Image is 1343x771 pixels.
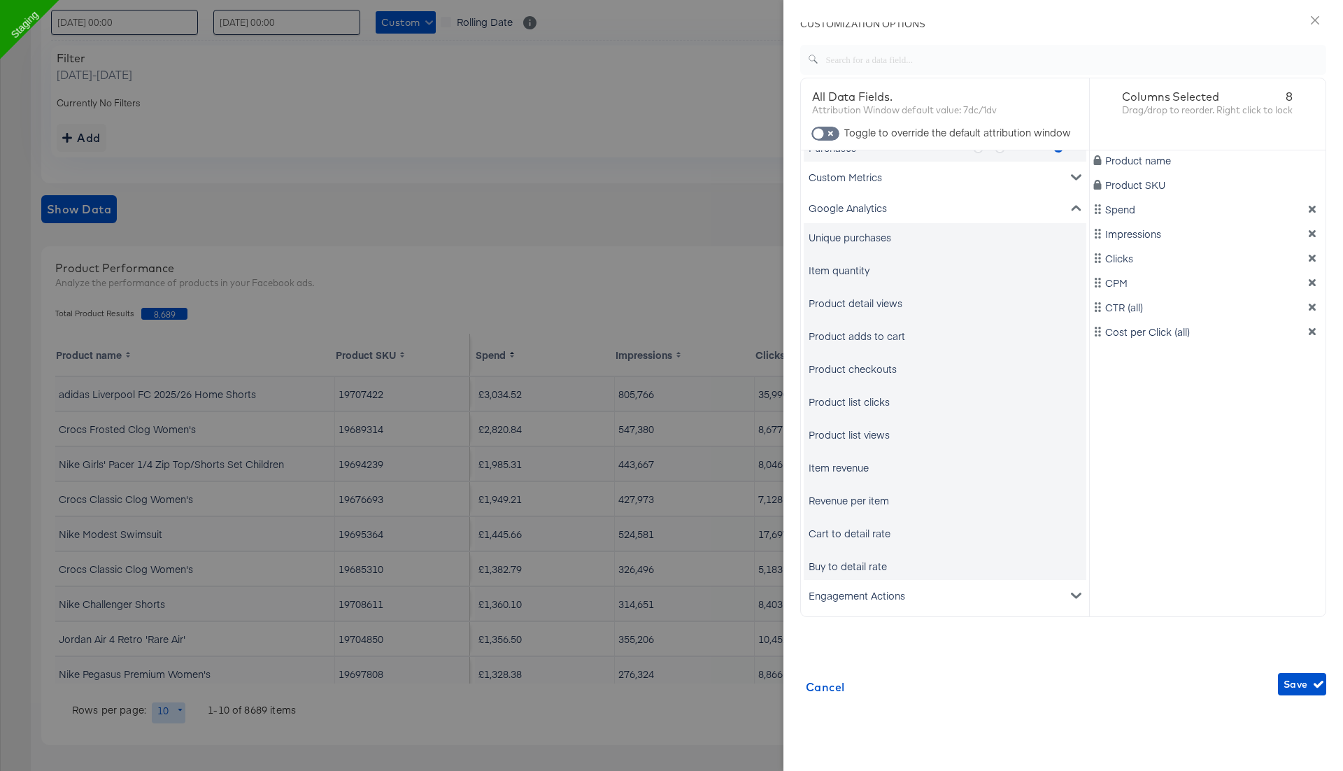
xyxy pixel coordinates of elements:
div: Columns Selected [1122,90,1293,104]
div: CPM [1093,276,1323,290]
span: Impressions [1105,227,1161,241]
div: Product detail views [809,296,902,310]
div: Attribution Window default value: 7dc/1dv [812,104,1078,117]
span: Product name [1105,153,1171,167]
span: Cost per Click (all) [1105,325,1190,339]
div: Cart to detail rate [809,526,890,540]
span: Clicks [1105,251,1133,265]
div: Product list clicks [809,395,890,409]
div: Item quantity [809,263,869,277]
div: CTR (all) [1093,300,1323,314]
span: Cancel [806,677,845,697]
div: Item revenue [809,460,869,474]
span: 8 [1286,90,1293,104]
div: metrics-list [801,150,1089,613]
div: Spend [1093,202,1323,216]
div: Clicks [1093,251,1323,265]
div: Google Analytics [804,192,1086,223]
button: Cancel [800,673,851,701]
div: Product checkouts [809,362,897,376]
span: Spend [1105,202,1135,216]
div: Unique purchases [809,230,891,244]
span: Save [1284,676,1321,693]
div: Engagement Actions [804,580,1086,611]
div: Custom Metrics [804,162,1086,192]
div: Impressions [1093,227,1323,241]
input: Search for a data field... [818,39,1326,69]
div: Cost per Click (all) [1093,325,1323,339]
div: dimension-list [1090,78,1326,616]
span: Toggle to override the default attribution window [844,125,1071,139]
div: Buy to detail rate [809,559,887,573]
span: Product SKU [1105,178,1165,192]
span: close [1309,15,1321,26]
div: Product adds to cart [809,329,905,343]
div: All Data Fields. [812,90,1078,104]
span: CPM [1105,276,1128,290]
button: Save [1278,673,1326,695]
div: Product list views [809,427,890,441]
span: CTR (all) [1105,300,1143,314]
div: Drag/drop to reorder. Right click to lock [1122,104,1293,117]
div: Revenue per item [809,493,889,507]
div: CUSTOMIZATION OPTIONS [800,17,1326,31]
